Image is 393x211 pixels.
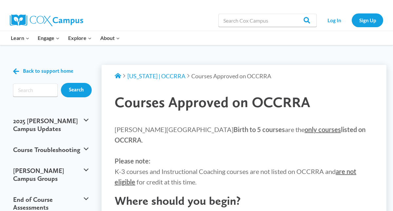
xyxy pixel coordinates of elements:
[320,13,383,27] nav: Secondary Navigation
[10,14,83,26] img: Cox Campus
[115,124,373,187] p: [PERSON_NAME][GEOGRAPHIC_DATA] are the . K-3 courses and Instructional Coaching courses are not l...
[23,68,73,74] span: Back to support home
[11,34,29,42] span: Learn
[305,125,341,133] span: only courses
[68,34,92,42] span: Explore
[7,31,124,45] nav: Primary Navigation
[115,157,150,165] strong: Please note:
[61,83,92,97] input: Search
[115,93,310,111] span: Courses Approved on OCCRRA
[191,72,271,80] span: Courses Approved on OCCRRA
[320,13,348,27] a: Log In
[38,34,60,42] span: Engage
[218,14,317,27] input: Search Cox Campus
[10,160,92,189] button: [PERSON_NAME] Campus Groups
[10,110,92,139] button: 2025 [PERSON_NAME] Campus Updates
[13,84,58,97] form: Search form
[115,194,373,208] h2: Where should you begin?
[100,34,120,42] span: About
[10,139,92,160] button: Course Troubleshooting
[13,84,58,97] input: Search input
[115,72,121,80] a: Support Home
[13,67,73,76] a: Back to support home
[234,125,285,133] strong: Birth to 5 courses
[352,13,383,27] a: Sign Up
[127,72,185,80] a: [US_STATE] | OCCRRA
